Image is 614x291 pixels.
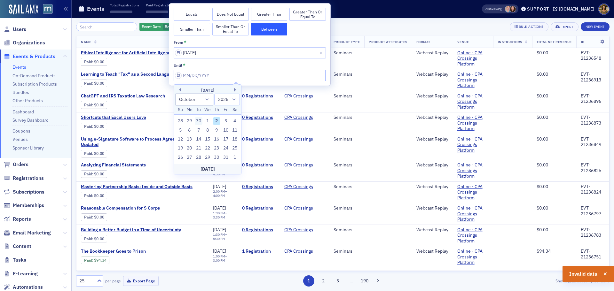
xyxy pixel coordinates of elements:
[12,136,28,142] a: Venues
[284,205,325,211] span: CPA Crossings
[334,270,360,276] div: Seminars
[4,39,45,46] a: Organizations
[4,243,31,250] a: Content
[457,136,489,153] a: Online - CPA Crossings Platform
[81,101,107,109] div: Paid: 0 - $0
[195,135,202,143] div: Choose Tuesday, October 14th, 2025
[485,7,492,11] div: Also
[527,6,549,12] div: Support
[204,106,211,114] div: We
[84,215,92,219] a: Paid
[195,154,202,161] div: Choose Tuesday, October 28th, 2025
[81,93,188,99] a: ChatGPT and IRS Taxation Law Research
[177,126,184,134] div: Choose Sunday, October 5th, 2025
[84,258,94,263] span: :
[81,136,204,148] a: Using e-Signature Software to Process Agreements-Updated
[94,81,104,86] span: $0.00
[213,126,221,134] div: Choose Thursday, October 9th, 2025
[12,128,30,134] a: Coupons
[213,144,221,152] div: Choose Thursday, October 23rd, 2025
[416,93,448,99] div: Webcast Replay
[369,40,407,44] span: Product Attributes
[84,103,92,107] a: Paid
[213,236,225,241] time: 5:30 PM
[12,73,56,79] a: On-Demand Products
[242,136,275,142] a: 0 Registrations
[303,275,314,287] button: 1
[231,144,239,152] div: Choose Saturday, October 25th, 2025
[416,40,430,44] span: Format
[4,175,44,182] a: Registrations
[519,25,544,28] div: Bulk Actions
[84,258,92,263] a: Paid
[416,115,448,120] div: Webcast Replay
[13,243,31,250] span: Content
[43,4,53,14] img: SailAMX
[12,81,57,87] a: Subscription Products
[213,254,233,263] div: –
[284,115,325,120] span: CPA Crossings
[213,227,226,233] span: [DATE]
[284,249,313,254] a: CPA Crossings
[204,135,211,143] div: Choose Wednesday, October 15th, 2025
[12,145,44,151] a: Sponsor Library
[81,227,188,233] a: Building a Better Budget in a Time of Uncertainty
[84,151,94,156] span: :
[84,193,92,198] a: Paid
[318,275,329,287] button: 2
[110,11,132,13] span: ‌
[81,115,188,120] a: Shortcuts that Excel Users Love
[581,22,610,31] button: New Event
[174,23,210,36] button: Smaller Than
[334,136,360,142] div: Seminars
[289,8,326,21] button: Greater Than or Equal To
[81,58,107,65] div: Paid: 0 - $0
[177,88,181,92] button: Previous Month
[105,278,121,284] label: per page
[87,5,104,13] h1: Events
[94,215,104,219] span: $0.00
[416,227,448,233] div: Webcast Replay
[242,162,275,168] a: 0 Registrations
[4,284,43,291] a: Automations
[284,162,313,168] a: CPA Crossings
[457,162,489,179] a: Online - CPA Crossings Platform
[81,184,193,190] a: Mastering Partnership Basis: Inside and Outside Basis
[457,205,489,222] a: Online - CPA Crossings Platform
[213,258,225,263] time: 3:00 PM
[284,227,313,233] a: CPA Crossings
[581,136,605,148] div: EVT-21236849
[537,114,548,120] span: $0.00
[284,184,313,190] a: CPA Crossings
[213,211,225,215] time: 1:30 PM
[84,103,94,107] span: :
[174,47,326,58] input: MM/DD/YYYY
[12,89,29,95] a: Bundles
[81,162,188,168] a: Analyzing Financial Statements
[239,3,262,7] p: Net
[4,257,26,264] a: Tasks
[213,254,225,258] time: 1:00 PM
[81,205,188,211] span: Reasonable Compensation for S Corps
[38,4,53,15] a: View Homepage
[537,40,572,44] span: Total Net Revenue
[334,72,360,77] div: Seminars
[457,115,489,132] a: Online - CPA Crossings Platform
[174,70,326,81] input: MM/DD/YYYY
[4,216,31,223] a: Reports
[457,72,489,88] a: Online - CPA Crossings Platform
[185,135,193,143] div: Choose Monday, October 13th, 2025
[485,7,502,11] span: Viewing
[581,162,605,173] div: EVT-21236826
[222,144,230,152] div: Choose Friday, October 24th, 2025
[334,40,360,44] span: Product Type
[505,6,512,12] span: Dee Sullivan
[195,144,202,152] div: Choose Tuesday, October 21st, 2025
[84,124,94,129] span: :
[537,162,548,168] span: $0.00
[416,184,448,190] div: Webcast Replay
[13,53,55,60] span: Events & Products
